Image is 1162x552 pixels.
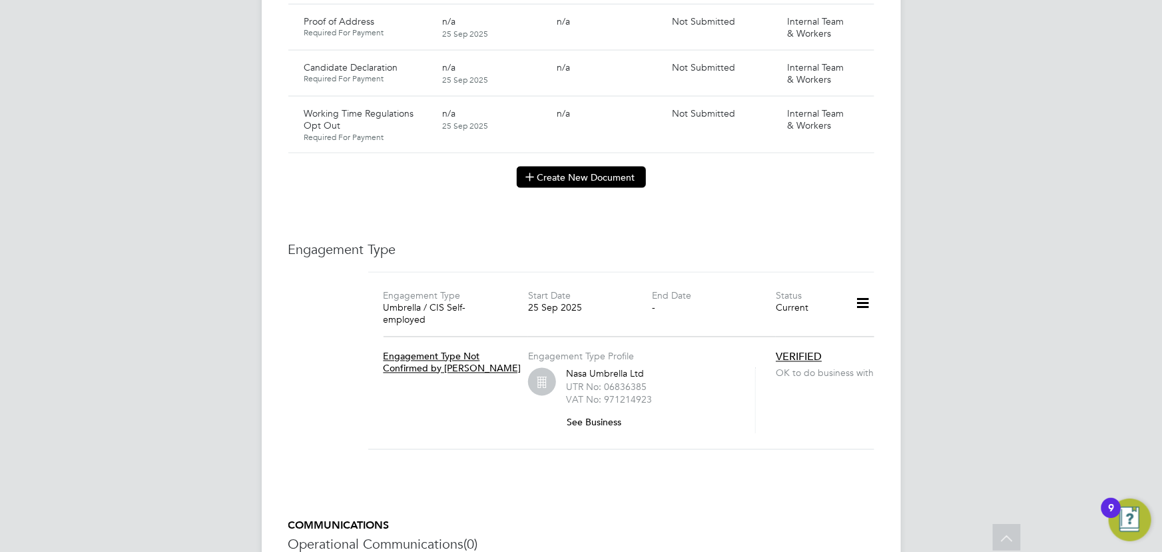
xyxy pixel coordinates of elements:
span: 25 Sep 2025 [442,120,488,131]
span: Required For Payment [304,73,432,84]
span: n/a [442,15,455,27]
span: Required For Payment [304,132,432,143]
button: Create New Document [517,167,646,188]
span: n/a [442,61,455,73]
span: Internal Team & Workers [787,15,844,39]
span: Proof of Address [304,15,375,27]
div: Umbrella / CIS Self-employed [384,302,507,326]
span: 25 Sep 2025 [442,74,488,85]
span: Not Submitted [672,15,735,27]
label: Status [776,290,802,302]
span: VERIFIED [776,351,822,364]
label: VAT No: 971214923 [566,394,652,406]
span: Candidate Declaration [304,61,398,73]
label: End Date [652,290,691,302]
span: Not Submitted [672,107,735,119]
span: n/a [557,61,571,73]
span: Engagement Type Not Confirmed by [PERSON_NAME] [384,351,521,375]
div: Current [776,302,838,314]
span: n/a [442,107,455,119]
span: Required For Payment [304,27,432,38]
span: n/a [557,15,571,27]
div: Nasa Umbrella Ltd [566,368,739,433]
button: Open Resource Center, 9 new notifications [1109,499,1151,541]
label: Engagement Type [384,290,461,302]
span: OK to do business with [776,367,879,379]
label: UTR No: 06836385 [566,381,647,393]
span: n/a [557,107,571,119]
span: Internal Team & Workers [787,107,844,131]
div: 9 [1108,508,1114,525]
span: 25 Sep 2025 [442,28,488,39]
h3: Engagement Type [288,241,874,259]
span: Working Time Regulations Opt Out [304,107,414,131]
div: 25 Sep 2025 [528,302,652,314]
span: Not Submitted [672,61,735,73]
span: Internal Team & Workers [787,61,844,85]
label: Engagement Type Profile [528,351,634,363]
button: See Business [566,412,632,433]
label: Start Date [528,290,571,302]
div: - [652,302,776,314]
h5: COMMUNICATIONS [288,519,874,533]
